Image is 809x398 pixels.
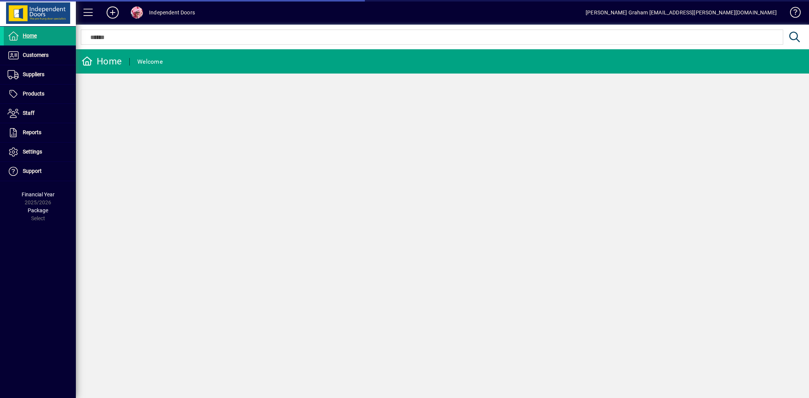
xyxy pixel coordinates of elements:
[4,162,76,181] a: Support
[586,6,777,19] div: [PERSON_NAME] Graham [EMAIL_ADDRESS][PERSON_NAME][DOMAIN_NAME]
[23,71,44,77] span: Suppliers
[82,55,122,67] div: Home
[4,143,76,161] a: Settings
[23,110,35,116] span: Staff
[4,104,76,123] a: Staff
[23,129,41,135] span: Reports
[28,207,48,213] span: Package
[4,46,76,65] a: Customers
[137,56,163,68] div: Welcome
[23,33,37,39] span: Home
[125,6,149,19] button: Profile
[149,6,195,19] div: Independent Doors
[784,2,800,26] a: Knowledge Base
[101,6,125,19] button: Add
[23,168,42,174] span: Support
[22,191,55,197] span: Financial Year
[4,65,76,84] a: Suppliers
[4,85,76,103] a: Products
[23,91,44,97] span: Products
[23,149,42,155] span: Settings
[23,52,49,58] span: Customers
[4,123,76,142] a: Reports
